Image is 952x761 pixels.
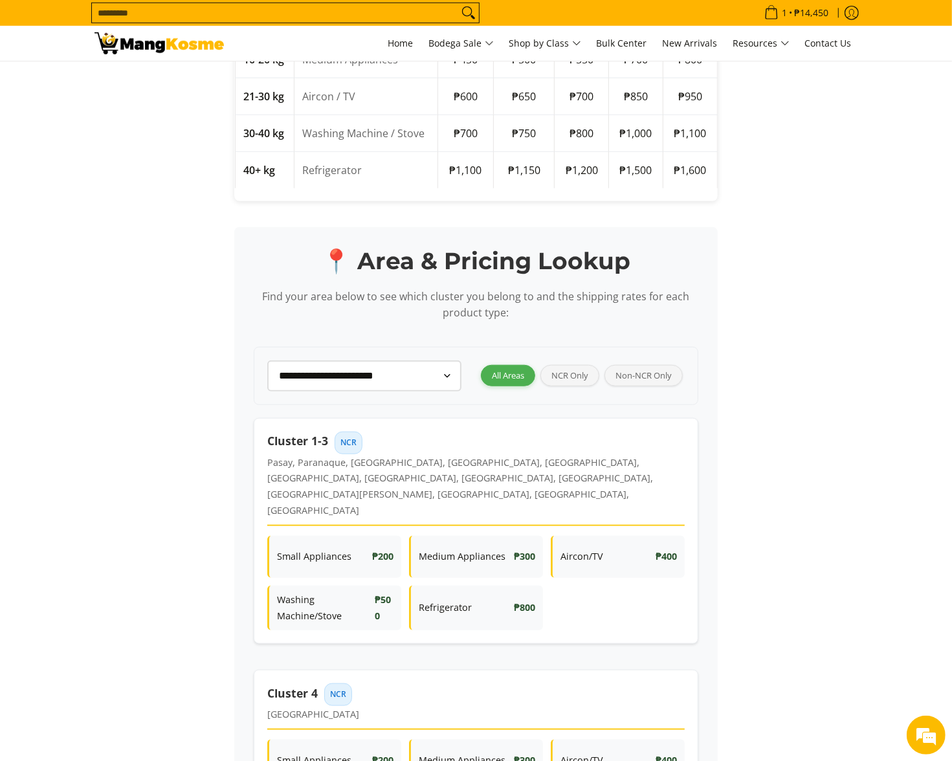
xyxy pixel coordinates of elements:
[236,78,294,115] td: 21-30 kg
[277,592,368,624] span: Washing Machine/Stove
[656,549,677,565] strong: ₱400
[236,152,294,189] td: 40+ kg
[597,37,647,49] span: Bulk Center
[277,549,351,565] span: Small Appliances
[514,600,535,616] strong: ₱800
[267,708,359,720] span: [GEOGRAPHIC_DATA]
[458,3,479,23] button: Search
[437,152,494,189] td: ₱1,100
[267,433,328,449] strong: Cluster 1-3
[6,353,247,399] textarea: Type your message and hit 'Enter'
[267,685,318,701] strong: Cluster 4
[254,247,698,276] h2: 📍 Area & Pricing Lookup
[509,36,581,52] span: Shop by Class
[254,289,698,334] p: Find your area below to see which cluster you belong to and the shipping rates for each product t...
[494,115,555,152] td: ₱750
[236,115,294,152] td: 30-40 kg
[372,549,393,565] strong: ₱200
[294,78,437,115] td: Aircon / TV
[793,8,831,17] span: ₱14,450
[294,115,437,152] td: Washing Machine / Stove
[375,592,393,624] strong: ₱500
[609,152,663,189] td: ₱1,500
[494,78,555,115] td: ₱650
[590,26,654,61] a: Bulk Center
[503,26,588,61] a: Shop by Class
[609,78,663,115] td: ₱850
[419,600,472,616] span: Refrigerator
[212,6,243,38] div: Minimize live chat window
[727,26,796,61] a: Resources
[237,26,858,61] nav: Main Menu
[663,115,717,152] td: ₱1,100
[94,32,224,54] img: Shipping &amp; Delivery Page l Mang Kosme: Home Appliances Warehouse Sale!
[67,72,217,89] div: Chat with us now
[555,78,609,115] td: ₱700
[656,26,724,61] a: New Arrivals
[267,456,653,516] span: Pasay, Paranaque, [GEOGRAPHIC_DATA], [GEOGRAPHIC_DATA], [GEOGRAPHIC_DATA], [GEOGRAPHIC_DATA], [GE...
[294,152,437,189] td: Refrigerator
[494,152,555,189] td: ₱1,150
[335,432,362,454] span: NCR
[437,115,494,152] td: ₱700
[540,365,599,386] button: NCR Only
[780,8,790,17] span: 1
[805,37,852,49] span: Contact Us
[799,26,858,61] a: Contact Us
[75,163,179,294] span: We're online!
[604,365,683,386] button: Non-NCR Only
[609,115,663,152] td: ₱1,000
[663,78,717,115] td: ₱950
[324,683,352,706] span: NCR
[514,549,535,565] strong: ₱300
[560,549,603,565] span: Aircon/TV
[481,365,535,386] button: All Areas
[429,36,494,52] span: Bodega Sale
[388,37,414,49] span: Home
[382,26,420,61] a: Home
[663,152,717,189] td: ₱1,600
[760,6,833,20] span: •
[555,152,609,189] td: ₱1,200
[555,115,609,152] td: ₱800
[663,37,718,49] span: New Arrivals
[437,78,494,115] td: ₱600
[733,36,790,52] span: Resources
[419,549,505,565] span: Medium Appliances
[423,26,500,61] a: Bodega Sale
